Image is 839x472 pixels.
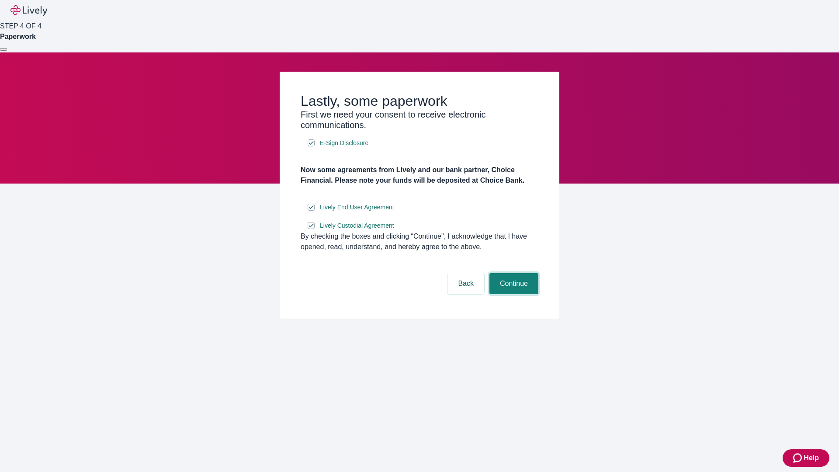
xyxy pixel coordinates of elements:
img: Lively [10,5,47,16]
h4: Now some agreements from Lively and our bank partner, Choice Financial. Please note your funds wi... [301,165,538,186]
span: Lively Custodial Agreement [320,221,394,230]
button: Back [447,273,484,294]
a: e-sign disclosure document [318,138,370,149]
span: Help [804,453,819,463]
div: By checking the boxes and clicking “Continue", I acknowledge that I have opened, read, understand... [301,231,538,252]
h3: First we need your consent to receive electronic communications. [301,109,538,130]
a: e-sign disclosure document [318,202,396,213]
a: e-sign disclosure document [318,220,396,231]
button: Continue [489,273,538,294]
svg: Zendesk support icon [793,453,804,463]
span: E-Sign Disclosure [320,139,368,148]
button: Zendesk support iconHelp [783,449,829,467]
h2: Lastly, some paperwork [301,93,538,109]
span: Lively End User Agreement [320,203,394,212]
